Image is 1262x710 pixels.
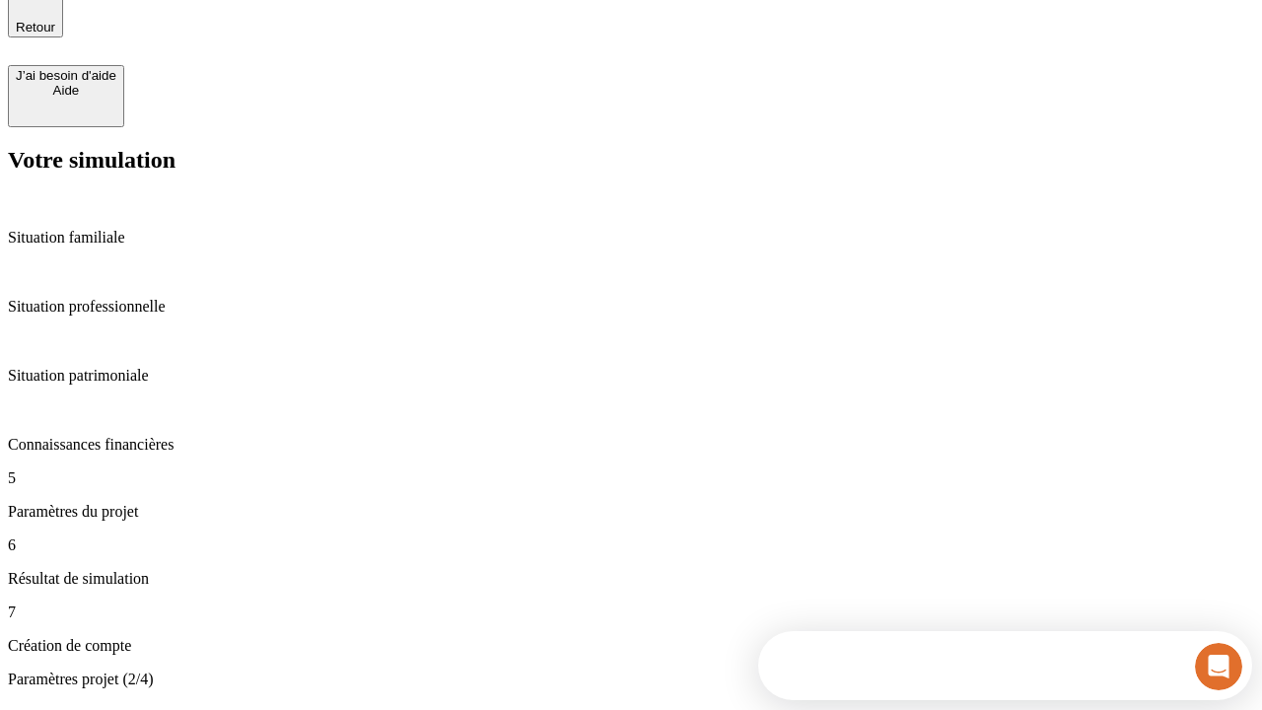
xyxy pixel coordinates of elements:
p: 7 [8,603,1254,621]
span: Retour [16,20,55,35]
p: Connaissances financières [8,436,1254,454]
p: Création de compte [8,637,1254,655]
p: Paramètres du projet [8,503,1254,521]
p: Situation professionnelle [8,298,1254,316]
div: Aide [16,83,116,98]
p: Résultat de simulation [8,570,1254,588]
p: Situation familiale [8,229,1254,247]
iframe: Intercom live chat discovery launcher [758,631,1252,700]
p: 6 [8,536,1254,554]
p: Situation patrimoniale [8,367,1254,385]
div: J’ai besoin d'aide [16,68,116,83]
button: J’ai besoin d'aideAide [8,65,124,127]
iframe: Intercom live chat [1195,643,1242,690]
p: 5 [8,469,1254,487]
h2: Votre simulation [8,147,1254,174]
p: Paramètres projet (2/4) [8,671,1254,688]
